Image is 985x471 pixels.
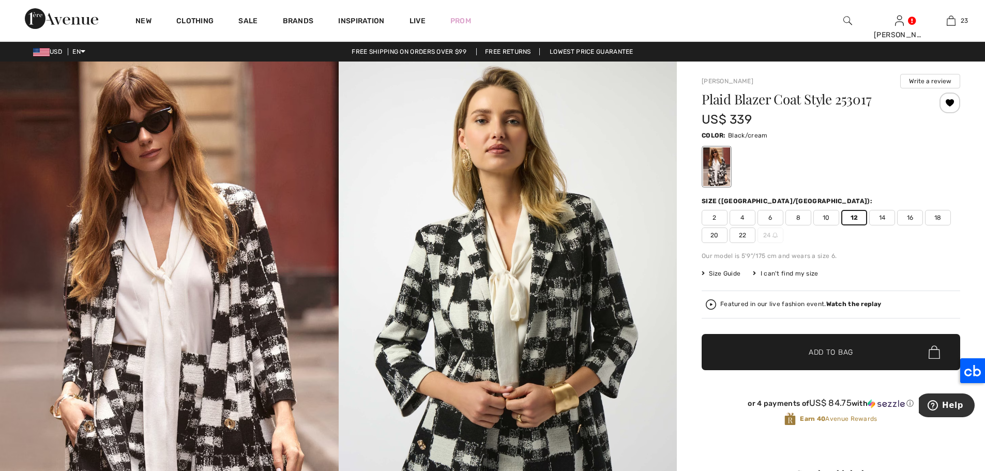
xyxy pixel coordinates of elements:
[925,210,951,225] span: 18
[961,16,968,25] span: 23
[784,412,796,426] img: Avenue Rewards
[947,14,956,27] img: My Bag
[702,132,726,139] span: Color:
[541,48,642,55] a: Lowest Price Guarantee
[753,269,818,278] div: I can't find my size
[929,345,940,359] img: Bag.svg
[926,14,976,27] a: 23
[702,93,917,106] h1: Plaid Blazer Coat Style 253017
[772,233,778,238] img: ring-m.svg
[826,300,882,308] strong: Watch the replay
[757,210,783,225] span: 6
[706,299,716,310] img: Watch the replay
[868,399,905,408] img: Sezzle
[800,415,825,422] strong: Earn 40
[135,17,151,27] a: New
[809,398,852,408] span: US$ 84.75
[895,14,904,27] img: My Info
[702,196,874,206] div: Size ([GEOGRAPHIC_DATA]/[GEOGRAPHIC_DATA]):
[702,398,960,412] div: or 4 payments ofUS$ 84.75withSezzle Click to learn more about Sezzle
[800,414,877,423] span: Avenue Rewards
[730,210,755,225] span: 4
[702,251,960,261] div: Our model is 5'9"/175 cm and wears a size 6.
[338,17,384,27] span: Inspiration
[702,398,960,408] div: or 4 payments of with
[728,132,767,139] span: Black/cream
[813,210,839,225] span: 10
[897,210,923,225] span: 16
[843,14,852,27] img: search the website
[785,210,811,225] span: 8
[730,227,755,243] span: 22
[410,16,426,26] a: Live
[703,147,730,186] div: Black/cream
[841,210,867,225] span: 12
[176,17,214,27] a: Clothing
[757,227,783,243] span: 24
[874,29,925,40] div: [PERSON_NAME]
[343,48,475,55] a: Free shipping on orders over $99
[702,334,960,370] button: Add to Bag
[702,210,728,225] span: 2
[869,210,895,225] span: 14
[25,8,98,29] img: 1ère Avenue
[33,48,50,56] img: US Dollar
[702,269,740,278] span: Size Guide
[702,112,752,127] span: US$ 339
[919,393,975,419] iframe: Opens a widget where you can find more information
[450,16,471,26] a: Prom
[283,17,314,27] a: Brands
[900,74,960,88] button: Write a review
[702,78,753,85] a: [PERSON_NAME]
[476,48,540,55] a: Free Returns
[702,227,728,243] span: 20
[33,48,66,55] span: USD
[720,301,881,308] div: Featured in our live fashion event.
[809,347,853,358] span: Add to Bag
[238,17,257,27] a: Sale
[72,48,85,55] span: EN
[895,16,904,25] a: Sign In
